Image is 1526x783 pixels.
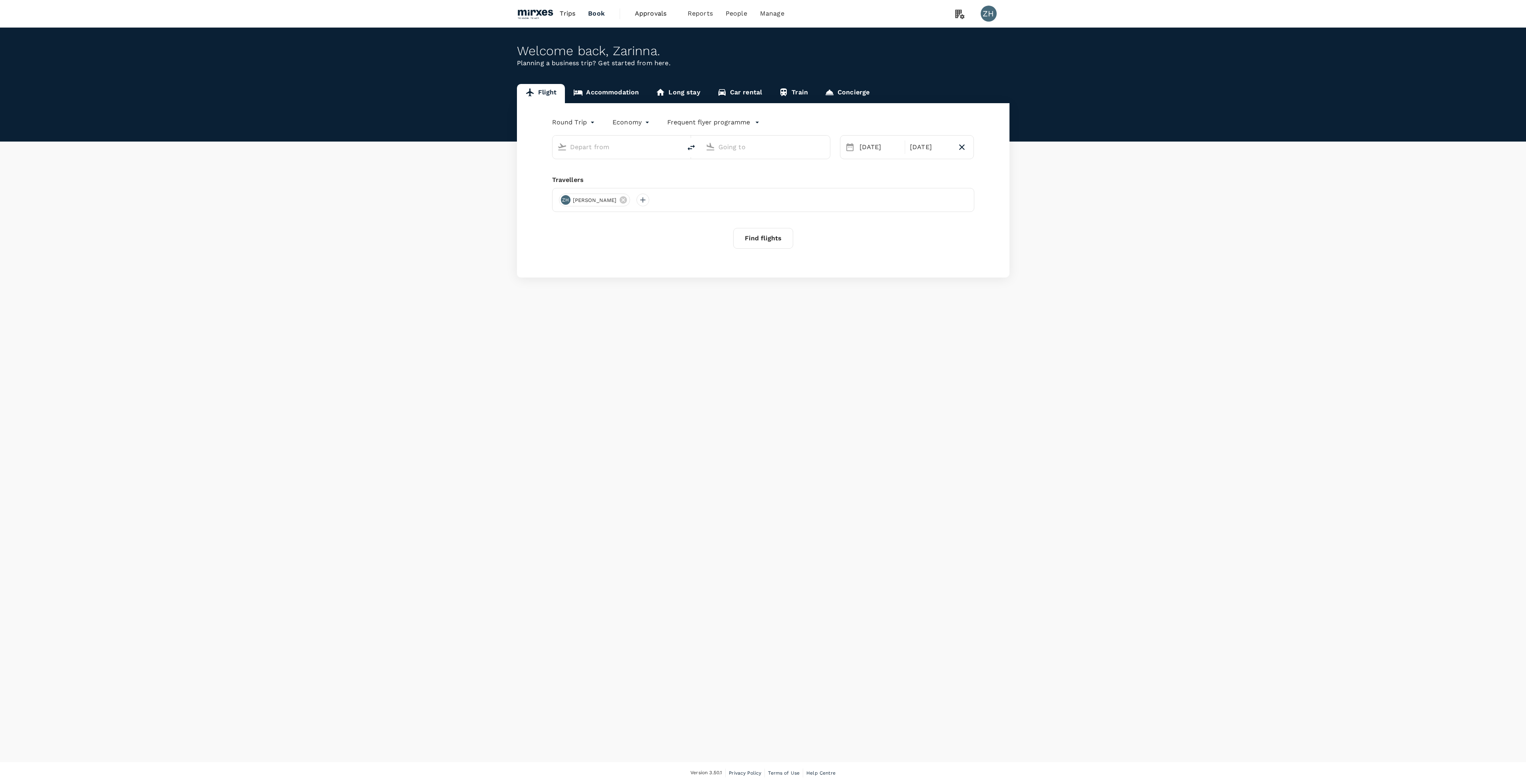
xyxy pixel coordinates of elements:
[517,58,1009,68] p: Planning a business trip? Get started from here.
[718,141,813,153] input: Going to
[568,196,622,204] span: [PERSON_NAME]
[816,84,878,103] a: Concierge
[635,9,675,18] span: Approvals
[676,146,678,148] button: Open
[565,84,647,103] a: Accommodation
[517,44,1009,58] div: Welcome back , Zarinna .
[709,84,771,103] a: Car rental
[760,9,784,18] span: Manage
[647,84,708,103] a: Long stay
[612,116,651,129] div: Economy
[729,769,761,777] a: Privacy Policy
[552,116,597,129] div: Round Trip
[517,84,565,103] a: Flight
[907,139,954,155] div: [DATE]
[806,770,836,776] span: Help Centre
[981,6,997,22] div: ZH
[806,769,836,777] a: Help Centre
[688,9,713,18] span: Reports
[561,195,571,205] div: ZH
[770,84,816,103] a: Train
[726,9,747,18] span: People
[690,769,722,777] span: Version 3.50.1
[682,138,701,157] button: delete
[733,228,793,249] button: Find flights
[517,5,554,22] img: Mirxes Holding Pte Ltd
[570,141,665,153] input: Depart from
[560,9,575,18] span: Trips
[768,769,800,777] a: Terms of Use
[729,770,761,776] span: Privacy Policy
[824,146,826,148] button: Open
[559,194,630,206] div: ZH[PERSON_NAME]
[552,175,974,185] div: Travellers
[667,118,760,127] button: Frequent flyer programme
[667,118,750,127] p: Frequent flyer programme
[768,770,800,776] span: Terms of Use
[856,139,903,155] div: [DATE]
[588,9,605,18] span: Book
